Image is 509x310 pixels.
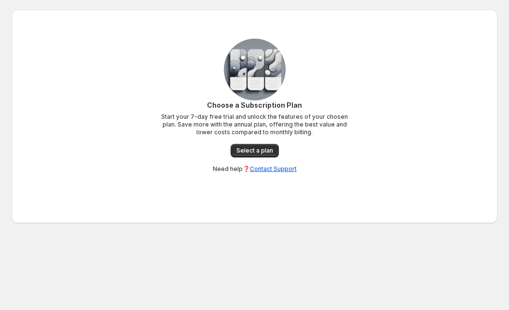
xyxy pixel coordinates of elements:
span: Select a plan [236,147,273,155]
a: Select a plan [231,144,279,157]
p: Need help❓ [213,165,297,173]
p: Start your 7-day free trial and unlock the features of your chosen plan. Save more with the annua... [158,113,351,136]
p: Choose a Subscription Plan [158,100,351,110]
a: Contact Support [250,165,297,172]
